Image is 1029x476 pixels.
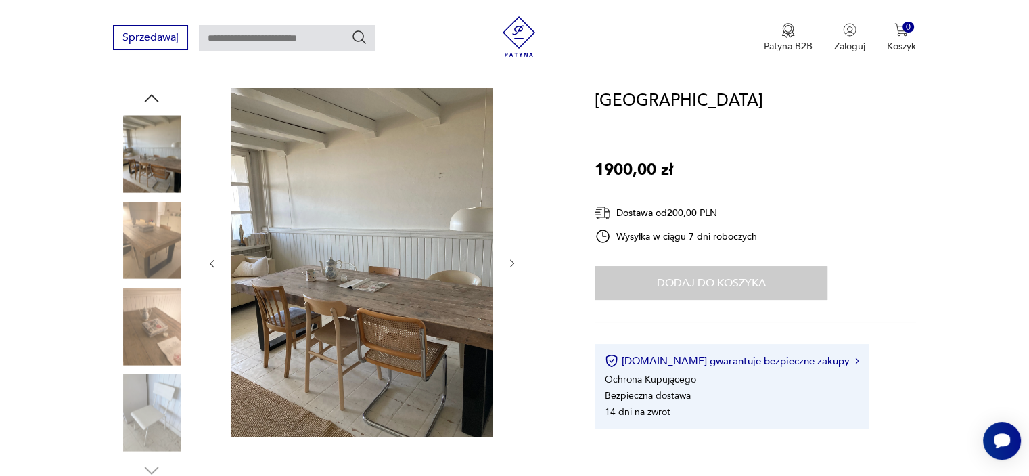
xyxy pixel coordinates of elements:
[231,88,493,437] img: Zdjęcie produktu Stary stół industrialny
[605,406,670,418] li: 14 dni na zwrot
[113,288,190,365] img: Zdjęcie produktu Stary stół industrialny
[902,22,914,33] div: 0
[834,40,865,53] p: Zaloguj
[595,88,763,114] h1: [GEOGRAPHIC_DATA]
[894,23,908,37] img: Ikona koszyka
[595,157,673,183] p: 1900,00 zł
[605,354,618,368] img: Ikona certyfikatu
[983,422,1021,460] iframe: Smartsupp widget button
[605,354,859,368] button: [DOMAIN_NAME] gwarantuje bezpieczne zakupy
[595,204,611,221] img: Ikona dostawy
[764,23,813,53] a: Ikona medaluPatyna B2B
[781,23,795,38] img: Ikona medalu
[605,373,696,386] li: Ochrona Kupującego
[113,25,188,50] button: Sprzedawaj
[887,40,916,53] p: Koszyk
[843,23,856,37] img: Ikonka użytkownika
[764,40,813,53] p: Patyna B2B
[113,115,190,192] img: Zdjęcie produktu Stary stół industrialny
[595,228,757,244] div: Wysyłka w ciągu 7 dni roboczych
[113,202,190,279] img: Zdjęcie produktu Stary stół industrialny
[351,29,367,45] button: Szukaj
[855,358,859,364] img: Ikona strzałki w prawo
[605,389,691,402] li: Bezpieczna dostawa
[499,16,539,57] img: Patyna - sklep z meblami i dekoracjami vintage
[113,374,190,452] img: Zdjęcie produktu Stary stół industrialny
[764,23,813,53] button: Patyna B2B
[834,23,865,53] button: Zaloguj
[113,34,188,43] a: Sprzedawaj
[887,23,916,53] button: 0Koszyk
[595,204,757,221] div: Dostawa od 200,00 PLN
